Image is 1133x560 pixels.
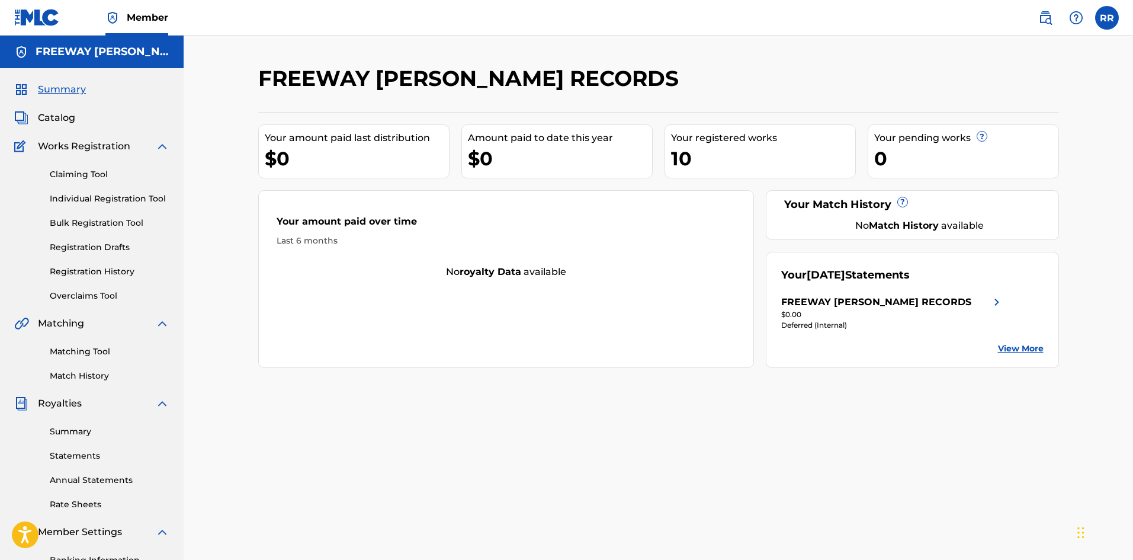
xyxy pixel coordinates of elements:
span: ? [898,197,907,207]
img: Matching [14,316,29,331]
iframe: Resource Center [1100,372,1133,467]
span: Royalties [38,396,82,411]
div: No available [259,265,754,279]
a: Matching Tool [50,345,169,358]
div: Your pending works [874,131,1058,145]
img: MLC Logo [14,9,60,26]
a: Registration History [50,265,169,278]
strong: Match History [869,220,939,231]
img: Catalog [14,111,28,125]
img: Works Registration [14,139,30,153]
strong: royalty data [460,266,521,277]
a: Summary [50,425,169,438]
span: Member Settings [38,525,122,539]
a: Registration Drafts [50,241,169,254]
div: 0 [874,145,1058,172]
iframe: Chat Widget [1074,503,1133,560]
h5: FREEWAY RICK ROSS RECORDS [36,45,169,59]
a: Individual Registration Tool [50,193,169,205]
div: User Menu [1095,6,1119,30]
div: FREEWAY [PERSON_NAME] RECORDS [781,295,971,309]
a: Claiming Tool [50,168,169,181]
div: Drag [1077,515,1084,551]
img: expand [155,316,169,331]
span: Matching [38,316,84,331]
div: Your amount paid over time [277,215,736,235]
a: FREEWAY [PERSON_NAME] RECORDSright chevron icon$0.00Deferred (Internal) [781,295,1004,331]
div: Amount paid to date this year [468,131,652,145]
a: Public Search [1033,6,1057,30]
div: $0 [265,145,449,172]
div: Your registered works [671,131,855,145]
div: $0.00 [781,309,1004,320]
img: right chevron icon [990,295,1004,309]
a: View More [998,343,1044,355]
div: No available [796,219,1044,233]
img: Royalties [14,396,28,411]
span: ? [977,132,987,141]
img: help [1069,11,1083,25]
span: Member [127,11,168,24]
img: Member Settings [14,525,28,539]
a: SummarySummary [14,82,86,97]
div: Your Match History [781,197,1044,213]
span: Works Registration [38,139,130,153]
img: search [1038,11,1052,25]
a: Overclaims Tool [50,290,169,302]
div: Last 6 months [277,235,736,247]
img: Accounts [14,45,28,59]
div: Your amount paid last distribution [265,131,449,145]
img: expand [155,525,169,539]
div: $0 [468,145,652,172]
img: expand [155,396,169,411]
span: Summary [38,82,86,97]
span: [DATE] [807,268,845,281]
h2: FREEWAY [PERSON_NAME] RECORDS [258,65,685,92]
a: Bulk Registration Tool [50,217,169,229]
div: Help [1064,6,1088,30]
div: Your Statements [781,267,910,283]
img: expand [155,139,169,153]
a: CatalogCatalog [14,111,75,125]
img: Top Rightsholder [105,11,120,25]
img: Summary [14,82,28,97]
div: 10 [671,145,855,172]
a: Statements [50,450,169,462]
a: Match History [50,370,169,382]
span: Catalog [38,111,75,125]
div: Deferred (Internal) [781,320,1004,331]
a: Annual Statements [50,474,169,487]
a: Rate Sheets [50,498,169,511]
